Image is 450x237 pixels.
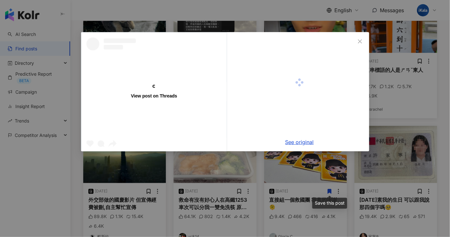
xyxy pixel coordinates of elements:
span: close [357,39,363,44]
div: Save this post [312,198,347,209]
a: View post on Threads [81,32,227,151]
button: Close [354,35,366,48]
div: View post on Threads [131,93,177,99]
a: See original [285,139,314,145]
